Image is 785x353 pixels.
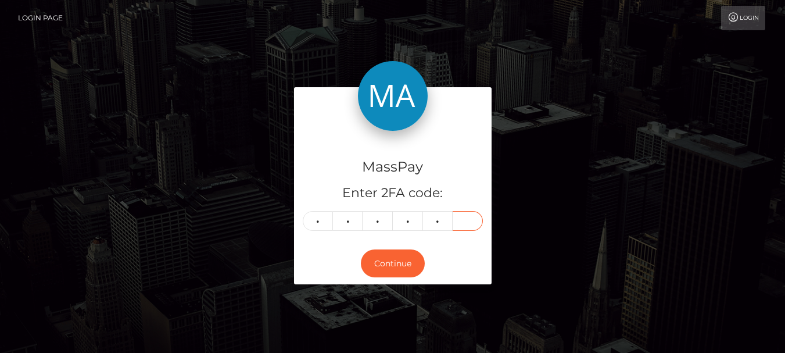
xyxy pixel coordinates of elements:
img: MassPay [358,61,428,131]
h4: MassPay [303,157,483,177]
h5: Enter 2FA code: [303,184,483,202]
a: Login Page [18,6,63,30]
a: Login [721,6,765,30]
button: Continue [361,249,425,278]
